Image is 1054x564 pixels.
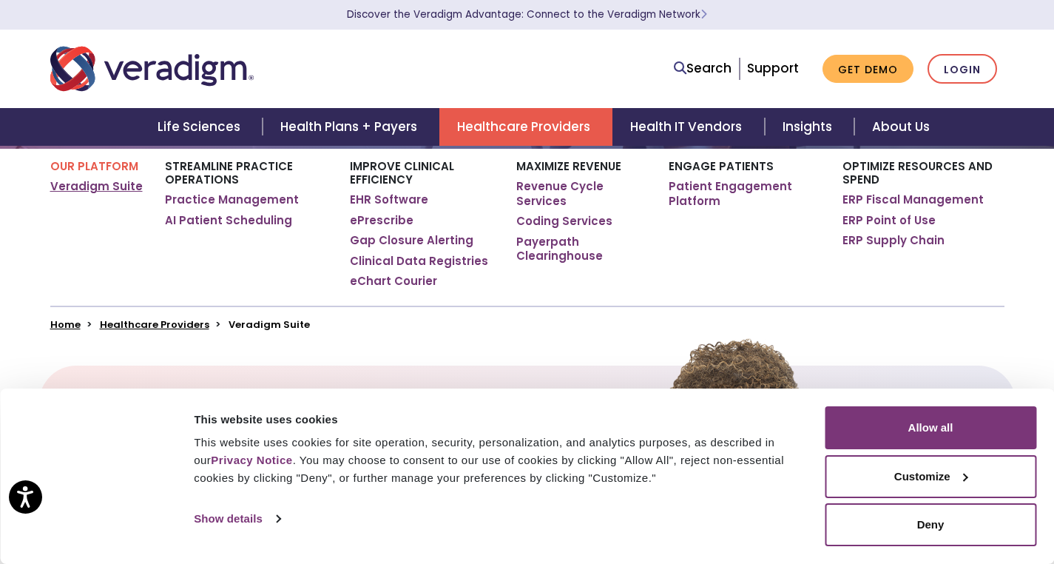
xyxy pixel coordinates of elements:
a: Payerpath Clearinghouse [516,235,646,263]
span: Learn More [700,7,707,21]
a: ERP Supply Chain [842,233,945,248]
button: Allow all [825,406,1036,449]
a: ERP Fiscal Management [842,192,984,207]
a: ERP Point of Use [842,213,936,228]
a: AI Patient Scheduling [165,213,292,228]
a: Patient Engagement Platform [669,179,820,208]
a: Discover the Veradigm Advantage: Connect to the Veradigm NetworkLearn More [347,7,707,21]
a: Clinical Data Registries [350,254,488,269]
a: Support [747,59,799,77]
iframe: Drift Chat Widget [770,472,1036,546]
a: Healthcare Providers [100,318,209,332]
button: Customize [825,455,1036,498]
div: This website uses cookies [194,411,808,429]
a: Home [50,318,81,332]
img: Veradigm logo [50,44,254,93]
a: Life Sciences [140,108,263,146]
a: Insights [765,108,854,146]
a: Revenue Cycle Services [516,179,646,208]
a: Coding Services [516,214,612,229]
a: ePrescribe [350,213,413,228]
div: This website uses cookies for site operation, security, personalization, and analytics purposes, ... [194,434,808,487]
a: Health IT Vendors [612,108,764,146]
a: EHR Software [350,192,428,207]
a: Search [674,58,732,78]
a: Health Plans + Payers [263,108,439,146]
a: Veradigm Suite [50,179,143,194]
a: About Us [854,108,947,146]
a: Show details [194,508,280,530]
a: Gap Closure Alerting [350,233,473,248]
a: Practice Management [165,192,299,207]
a: Privacy Notice [211,454,292,466]
a: Healthcare Providers [439,108,612,146]
a: eChart Courier [350,274,437,289]
a: Login [928,54,997,84]
a: Get Demo [822,55,913,84]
